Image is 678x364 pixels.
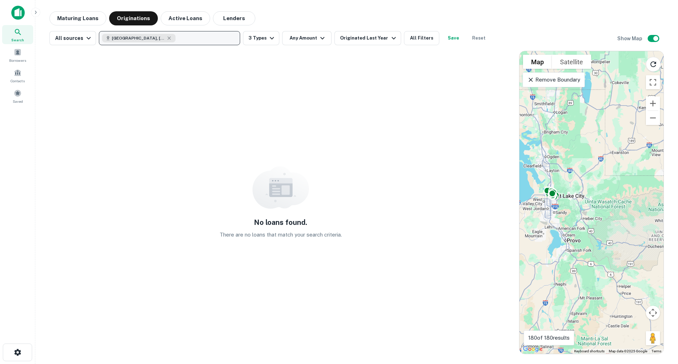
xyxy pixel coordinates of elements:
[617,35,643,42] h6: Show Map
[49,11,106,25] button: Maturing Loans
[11,37,24,43] span: Search
[243,31,279,45] button: 3 Types
[254,217,307,228] h5: No loans found.
[643,285,678,319] iframe: Chat Widget
[468,31,490,45] button: Reset
[220,231,342,239] p: There are no loans that match your search criteria.
[521,345,545,354] img: Google
[252,166,309,209] img: empty content
[49,31,96,45] button: All sources
[646,75,660,89] button: Toggle fullscreen view
[646,96,660,111] button: Zoom in
[404,31,439,45] button: All Filters
[519,51,664,354] div: 0 0
[442,31,465,45] button: Save your search to get updates of matches that match your search criteria.
[55,34,93,42] div: All sources
[213,11,255,25] button: Lenders
[2,46,33,65] a: Borrowers
[11,78,25,84] span: Contacts
[340,34,398,42] div: Originated Last Year
[528,334,570,342] p: 180 of 180 results
[161,11,210,25] button: Active Loans
[646,57,661,72] button: Reload search area
[334,31,401,45] button: Originated Last Year
[521,345,545,354] a: Open this area in Google Maps (opens a new window)
[112,35,165,41] span: [GEOGRAPHIC_DATA], [GEOGRAPHIC_DATA], [GEOGRAPHIC_DATA]
[9,58,26,63] span: Borrowers
[13,99,23,104] span: Saved
[552,55,591,69] button: Show satellite imagery
[527,76,580,84] p: Remove Boundary
[609,349,647,353] span: Map data ©2025 Google
[2,66,33,85] a: Contacts
[282,31,332,45] button: Any Amount
[109,11,158,25] button: Originations
[646,331,660,345] button: Drag Pegman onto the map to open Street View
[574,349,605,354] button: Keyboard shortcuts
[11,6,25,20] img: capitalize-icon.png
[646,111,660,125] button: Zoom out
[523,55,552,69] button: Show street map
[2,86,33,106] a: Saved
[2,25,33,44] a: Search
[652,349,661,353] a: Terms (opens in new tab)
[99,31,240,45] button: [GEOGRAPHIC_DATA], [GEOGRAPHIC_DATA], [GEOGRAPHIC_DATA]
